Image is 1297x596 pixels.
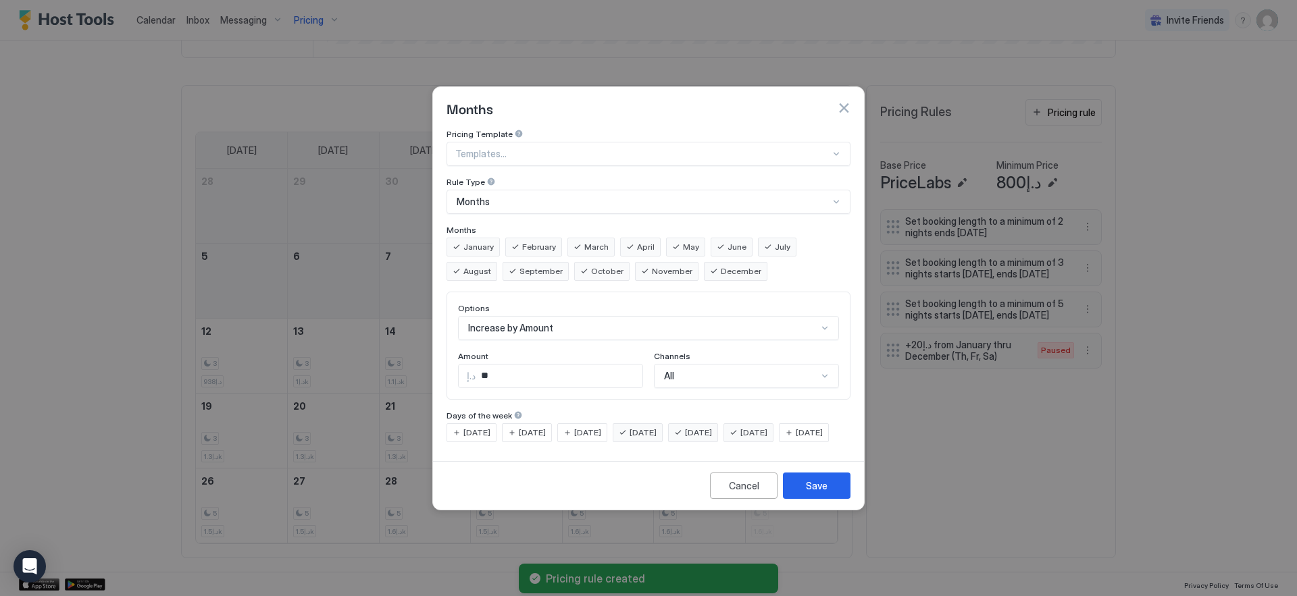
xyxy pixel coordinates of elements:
[476,364,642,387] input: Input Field
[467,370,476,382] span: د.إ
[574,427,601,439] span: [DATE]
[447,225,476,235] span: Months
[796,427,823,439] span: [DATE]
[447,98,493,118] span: Months
[519,265,563,277] span: September
[447,177,485,187] span: Rule Type
[783,472,850,499] button: Save
[806,479,828,493] div: Save
[685,427,712,439] span: [DATE]
[710,472,778,499] button: Cancel
[463,265,491,277] span: August
[519,427,546,439] span: [DATE]
[447,129,513,139] span: Pricing Template
[654,351,690,361] span: Channels
[463,427,490,439] span: [DATE]
[522,241,556,253] span: February
[457,196,490,208] span: Months
[14,550,46,583] div: Open Intercom Messenger
[721,265,761,277] span: December
[775,241,790,253] span: July
[729,479,759,493] div: Cancel
[683,241,699,253] span: May
[458,351,488,361] span: Amount
[584,241,609,253] span: March
[664,370,674,382] span: All
[637,241,655,253] span: April
[447,410,512,421] span: Days of the week
[740,427,767,439] span: [DATE]
[468,322,553,334] span: Increase by Amount
[463,241,494,253] span: January
[728,241,746,253] span: June
[630,427,657,439] span: [DATE]
[652,265,692,277] span: November
[591,265,624,277] span: October
[458,303,490,313] span: Options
